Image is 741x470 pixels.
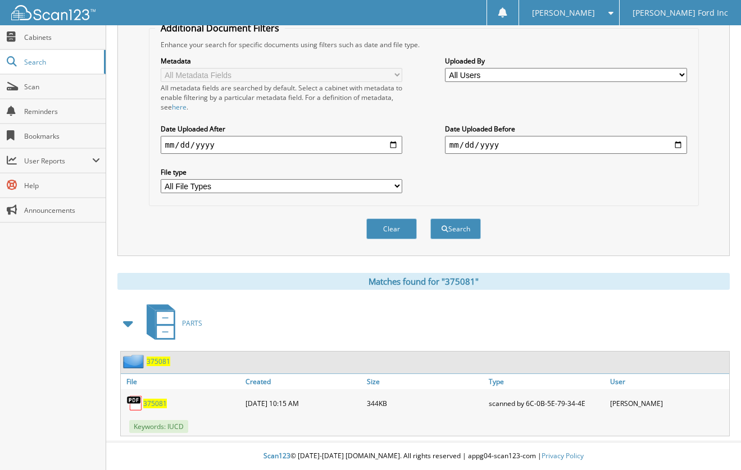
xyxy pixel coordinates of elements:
[155,40,693,49] div: Enhance your search for specific documents using filters such as date and file type.
[445,136,687,154] input: end
[106,442,741,470] div: © [DATE]-[DATE] [DOMAIN_NAME]. All rights reserved | appg04-scan123-com |
[486,392,608,414] div: scanned by 6C-0B-5E-79-34-4E
[161,167,403,177] label: File type
[445,56,687,66] label: Uploaded By
[143,399,167,408] a: 375081
[364,392,486,414] div: 344KB
[129,420,188,433] span: Keywords: IUCD
[126,395,143,412] img: PDF.png
[121,374,243,389] a: File
[155,22,285,34] legend: Additional Document Filters
[366,218,417,239] button: Clear
[607,392,729,414] div: [PERSON_NAME]
[182,318,202,328] span: PARTS
[172,102,187,112] a: here
[24,181,100,190] span: Help
[542,451,584,460] a: Privacy Policy
[161,136,403,154] input: start
[243,374,365,389] a: Created
[24,156,92,166] span: User Reports
[161,56,403,66] label: Metadata
[140,301,202,345] a: PARTS
[24,107,100,116] span: Reminders
[161,124,403,134] label: Date Uploaded After
[24,33,100,42] span: Cabinets
[430,218,481,239] button: Search
[24,206,100,215] span: Announcements
[532,10,595,16] span: [PERSON_NAME]
[486,374,608,389] a: Type
[445,124,687,134] label: Date Uploaded Before
[24,131,100,141] span: Bookmarks
[123,354,147,368] img: folder2.png
[24,82,100,92] span: Scan
[24,57,98,67] span: Search
[243,392,365,414] div: [DATE] 10:15 AM
[607,374,729,389] a: User
[117,273,730,290] div: Matches found for "375081"
[263,451,290,460] span: Scan123
[633,10,728,16] span: [PERSON_NAME] Ford Inc
[685,416,741,470] iframe: Chat Widget
[11,5,96,20] img: scan123-logo-white.svg
[364,374,486,389] a: Size
[161,83,403,112] div: All metadata fields are searched by default. Select a cabinet with metadata to enable filtering b...
[147,357,170,366] a: 375081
